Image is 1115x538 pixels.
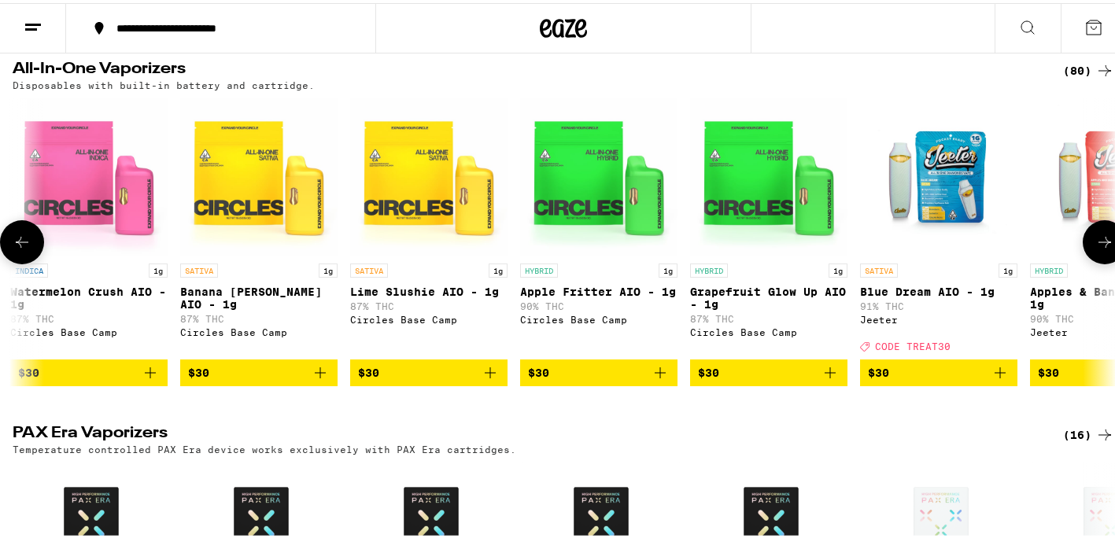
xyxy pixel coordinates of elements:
[690,260,728,275] p: HYBRID
[350,356,508,383] button: Add to bag
[860,95,1017,252] img: Jeeter - Blue Dream AIO - 1g
[18,363,39,376] span: $30
[358,363,379,376] span: $30
[690,324,847,334] div: Circles Base Camp
[319,260,338,275] p: 1g
[188,363,209,376] span: $30
[350,311,508,322] div: Circles Base Camp
[180,95,338,252] img: Circles Base Camp - Banana Runtz AIO - 1g
[10,311,168,321] p: 87% THC
[999,260,1017,275] p: 1g
[520,260,558,275] p: HYBRID
[690,95,847,356] a: Open page for Grapefruit Glow Up AIO - 1g from Circles Base Camp
[10,95,168,252] img: Circles Base Camp - Watermelon Crush AIO - 1g
[13,422,1037,441] h2: PAX Era Vaporizers
[1030,260,1068,275] p: HYBRID
[690,95,847,252] img: Circles Base Camp - Grapefruit Glow Up AIO - 1g
[350,282,508,295] p: Lime Slushie AIO - 1g
[350,95,508,252] img: Circles Base Camp - Lime Slushie AIO - 1g
[350,260,388,275] p: SATIVA
[520,311,677,322] div: Circles Base Camp
[868,363,889,376] span: $30
[520,95,677,252] img: Circles Base Camp - Apple Fritter AIO - 1g
[860,298,1017,308] p: 91% THC
[180,260,218,275] p: SATIVA
[180,95,338,356] a: Open page for Banana Runtz AIO - 1g from Circles Base Camp
[520,282,677,295] p: Apple Fritter AIO - 1g
[13,441,516,451] p: Temperature controlled PAX Era device works exclusively with PAX Era cartridges.
[350,298,508,308] p: 87% THC
[690,282,847,308] p: Grapefruit Glow Up AIO - 1g
[860,356,1017,383] button: Add to bag
[698,363,719,376] span: $30
[180,311,338,321] p: 87% THC
[35,11,68,25] span: Help
[829,260,847,275] p: 1g
[860,311,1017,322] div: Jeeter
[860,282,1017,295] p: Blue Dream AIO - 1g
[10,260,48,275] p: INDICA
[690,311,847,321] p: 87% THC
[690,356,847,383] button: Add to bag
[875,338,951,348] span: CODE TREAT30
[659,260,677,275] p: 1g
[528,363,549,376] span: $30
[520,95,677,356] a: Open page for Apple Fritter AIO - 1g from Circles Base Camp
[13,58,1037,77] h2: All-In-One Vaporizers
[149,260,168,275] p: 1g
[489,260,508,275] p: 1g
[180,356,338,383] button: Add to bag
[350,95,508,356] a: Open page for Lime Slushie AIO - 1g from Circles Base Camp
[860,260,898,275] p: SATIVA
[1063,58,1114,77] a: (80)
[10,324,168,334] div: Circles Base Camp
[520,356,677,383] button: Add to bag
[13,77,315,87] p: Disposables with built-in battery and cartridge.
[860,95,1017,356] a: Open page for Blue Dream AIO - 1g from Jeeter
[520,298,677,308] p: 90% THC
[1063,422,1114,441] a: (16)
[180,324,338,334] div: Circles Base Camp
[1038,363,1059,376] span: $30
[10,282,168,308] p: Watermelon Crush AIO - 1g
[180,282,338,308] p: Banana [PERSON_NAME] AIO - 1g
[10,95,168,356] a: Open page for Watermelon Crush AIO - 1g from Circles Base Camp
[10,356,168,383] button: Add to bag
